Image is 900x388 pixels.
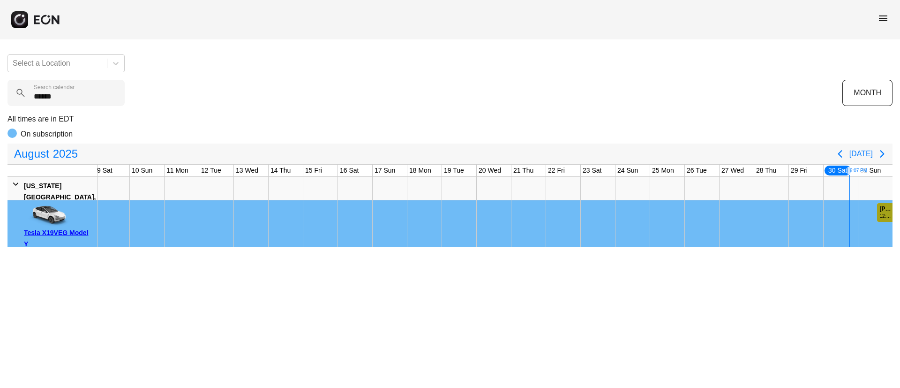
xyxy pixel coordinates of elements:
[477,165,503,176] div: 20 Wed
[130,165,154,176] div: 10 Sun
[849,145,873,162] button: [DATE]
[615,165,640,176] div: 24 Sun
[8,145,83,163] button: August2025
[873,145,892,163] button: Next page
[650,165,676,176] div: 25 Mon
[24,180,96,214] div: [US_STATE][GEOGRAPHIC_DATA], [GEOGRAPHIC_DATA]
[877,200,893,222] div: Rented for 30 days by Jacqueline Caraballo Current status is verified
[165,165,190,176] div: 11 Mon
[234,165,260,176] div: 13 Wed
[199,165,223,176] div: 12 Tue
[34,84,75,91] label: Search calendar
[51,145,80,163] span: 2025
[720,165,746,176] div: 27 Wed
[24,227,94,250] div: Tesla X19VEG Model Y
[373,165,397,176] div: 17 Sun
[511,165,535,176] div: 21 Thu
[754,165,778,176] div: 28 Thu
[880,213,892,220] div: 12:30 PM - 12:30 PM
[7,114,892,125] p: All times are in EDT
[789,165,810,176] div: 29 Fri
[269,165,292,176] div: 14 Thu
[12,145,51,163] span: August
[581,165,603,176] div: 23 Sat
[858,165,883,176] div: 31 Sun
[442,165,466,176] div: 19 Tue
[24,204,71,227] img: car
[685,165,709,176] div: 26 Tue
[824,165,852,176] div: 30 Sat
[95,165,114,176] div: 9 Sat
[21,129,73,140] p: On subscription
[546,165,567,176] div: 22 Fri
[877,13,889,24] span: menu
[303,165,324,176] div: 15 Fri
[407,165,433,176] div: 18 Mon
[338,165,360,176] div: 16 Sat
[831,145,849,163] button: Previous page
[880,205,892,213] div: [PERSON_NAME] #71985
[842,80,892,106] button: MONTH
